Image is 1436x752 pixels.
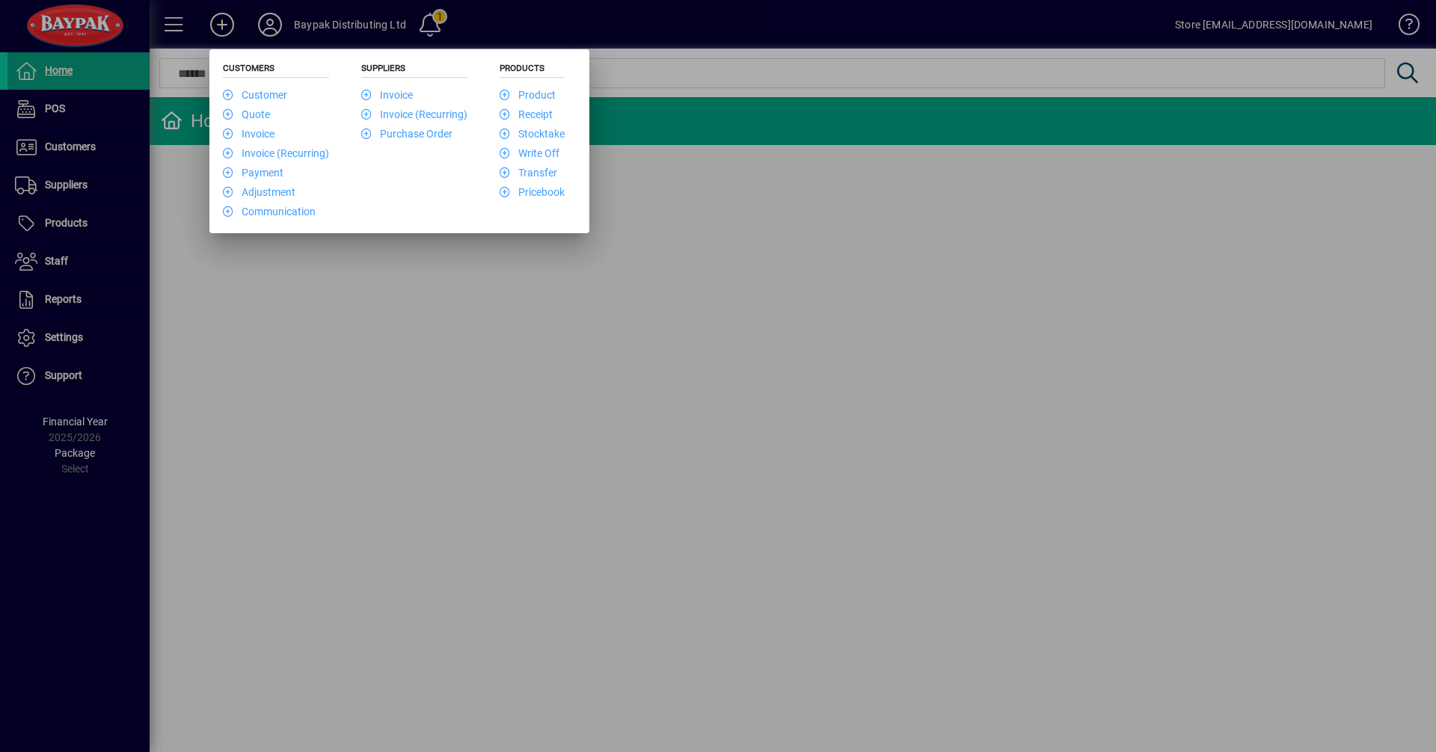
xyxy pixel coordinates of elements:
a: Adjustment [223,186,295,198]
a: Quote [223,108,270,120]
a: Receipt [500,108,553,120]
a: Product [500,89,556,101]
a: Payment [223,167,283,179]
a: Communication [223,206,316,218]
a: Invoice (Recurring) [361,108,467,120]
a: Write Off [500,147,559,159]
a: Customer [223,89,287,101]
a: Invoice (Recurring) [223,147,329,159]
a: Stocktake [500,128,565,140]
h5: Products [500,63,565,78]
a: Transfer [500,167,557,179]
a: Purchase Order [361,128,452,140]
h5: Customers [223,63,329,78]
a: Invoice [223,128,274,140]
h5: Suppliers [361,63,467,78]
a: Invoice [361,89,413,101]
a: Pricebook [500,186,565,198]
